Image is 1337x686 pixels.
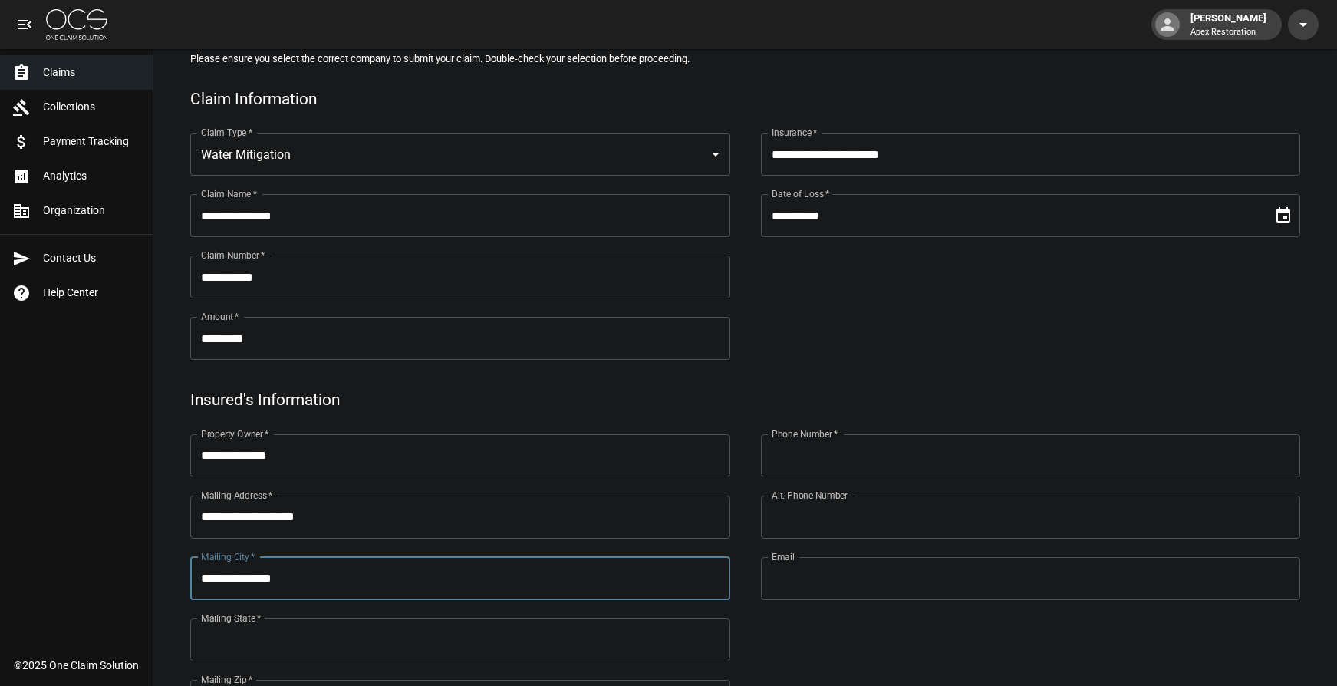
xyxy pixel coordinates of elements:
label: Claim Type [201,126,252,139]
span: Collections [43,99,140,115]
label: Claim Name [201,187,257,200]
button: Choose date, selected date is Jun 25, 2025 [1268,200,1299,231]
span: Claims [43,64,140,81]
label: Alt. Phone Number [772,489,848,502]
label: Mailing City [201,550,255,563]
button: open drawer [9,9,40,40]
label: Property Owner [201,427,269,440]
h5: Please ensure you select the correct company to submit your claim. Double-check your selection be... [190,52,1300,65]
label: Mailing State [201,612,261,625]
span: Help Center [43,285,140,301]
label: Mailing Address [201,489,272,502]
span: Analytics [43,168,140,184]
div: [PERSON_NAME] [1184,11,1273,38]
label: Amount [201,310,239,323]
p: Apex Restoration [1190,26,1266,39]
label: Email [772,550,795,563]
span: Organization [43,203,140,219]
span: Payment Tracking [43,134,140,150]
label: Date of Loss [772,187,829,200]
label: Mailing Zip [201,673,253,686]
label: Claim Number [201,249,265,262]
div: © 2025 One Claim Solution [14,658,139,673]
img: ocs-logo-white-transparent.png [46,9,107,40]
span: Contact Us [43,250,140,266]
label: Insurance [772,126,817,139]
label: Phone Number [772,427,838,440]
div: Water Mitigation [190,133,730,176]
